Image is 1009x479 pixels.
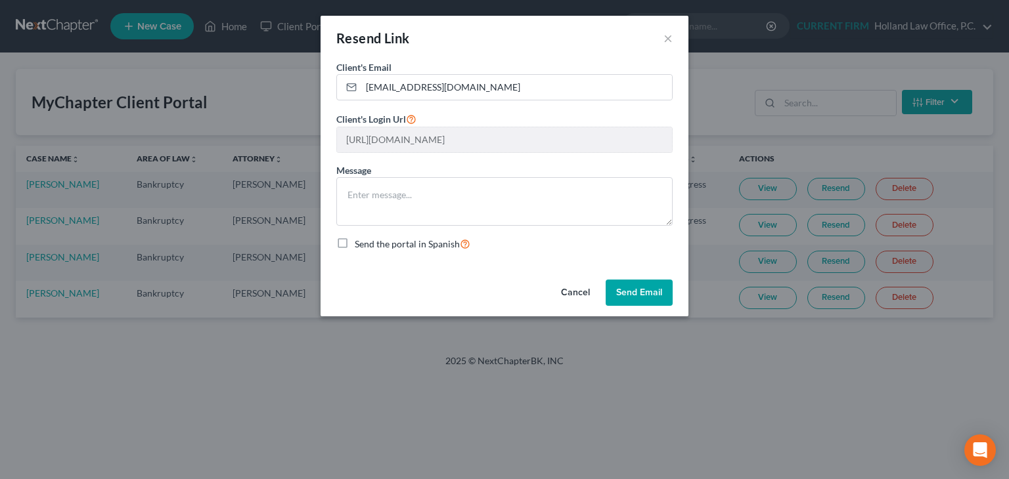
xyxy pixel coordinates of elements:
input: Enter email... [361,75,672,100]
div: Open Intercom Messenger [964,434,996,466]
div: Resend Link [336,29,409,47]
span: Send the portal in Spanish [355,238,460,249]
label: Message [336,163,371,177]
button: Cancel [550,280,600,306]
label: Client's Login Url [336,111,416,127]
input: -- [337,127,672,152]
button: × [663,30,673,46]
button: Send Email [606,280,673,306]
span: Client's Email [336,62,392,73]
